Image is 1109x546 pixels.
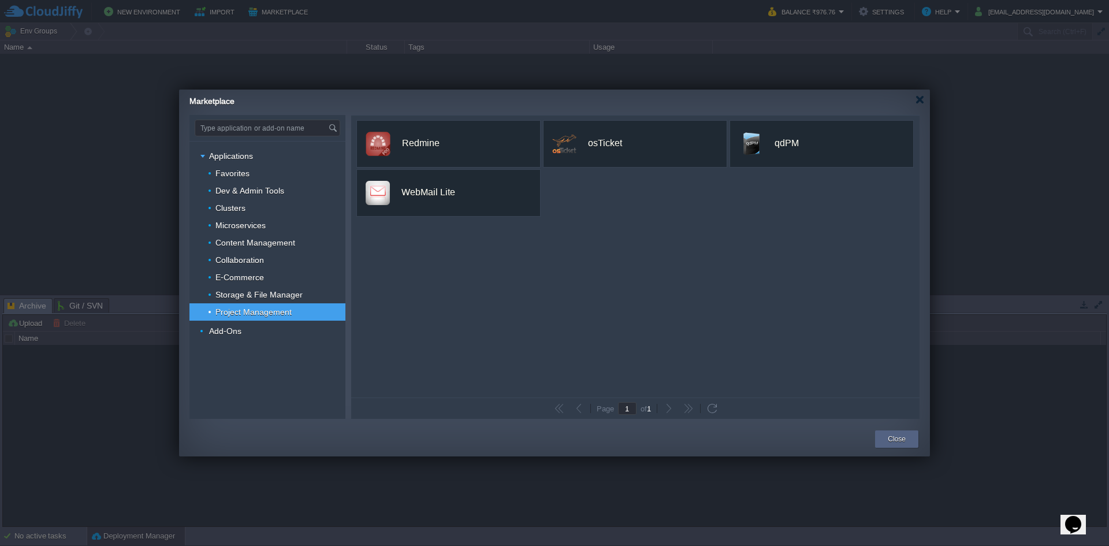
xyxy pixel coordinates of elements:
[637,404,655,413] div: of
[366,181,390,205] img: webmail.png
[775,131,799,155] div: qdPM
[214,237,297,248] a: Content Management
[189,96,235,106] span: Marketplace
[214,289,304,300] a: Storage & File Manager
[214,307,293,317] a: Project Management
[739,132,763,156] img: qdpm.png
[214,255,266,265] a: Collaboration
[588,131,622,155] div: osTicket
[214,185,286,196] a: Dev & Admin Tools
[208,326,243,336] a: Add-Ons
[402,131,440,155] div: Redmine
[593,404,618,413] div: Page
[401,180,455,205] div: WebMail Lite
[647,404,651,413] span: 1
[214,220,267,231] a: Microservices
[214,272,266,283] a: E-Commerce
[888,433,906,445] button: Close
[366,132,390,156] img: redmine_logo.png
[214,168,251,179] a: Favorites
[214,203,247,213] a: Clusters
[208,151,255,161] a: Applications
[552,132,576,156] img: osticket_70x70.png
[1060,500,1097,534] iframe: chat widget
